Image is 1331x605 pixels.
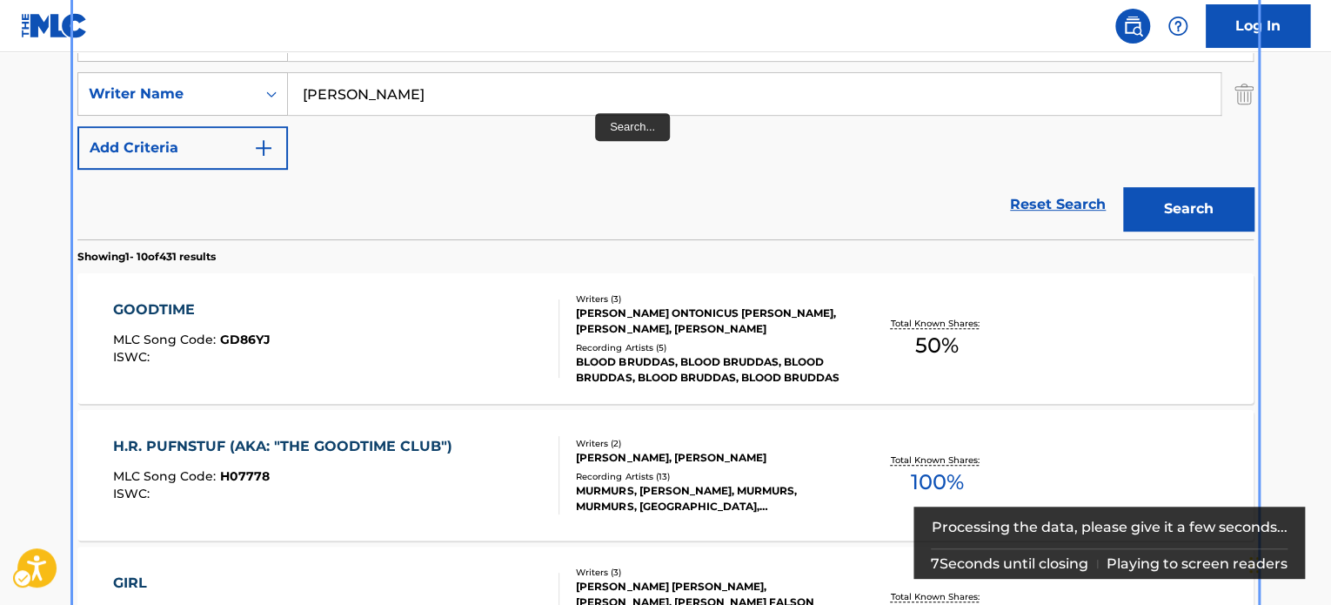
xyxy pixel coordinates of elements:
[77,273,1254,404] a: GOODTIMEMLC Song Code:GD86YJISWC:Writers (3)[PERSON_NAME] ONTONICUS [PERSON_NAME], [PERSON_NAME],...
[220,468,270,484] span: H07778
[1001,185,1114,224] a: Reset Search
[113,436,461,457] div: H.R. PUFNSTUF (AKA: "THE GOODTIME CLUB")
[890,454,983,467] p: Total Known Shares:
[576,292,839,306] div: Writers ( 3 )
[113,468,220,484] span: MLC Song Code :
[288,73,1221,115] input: Search...
[113,349,154,365] span: ISWC :
[576,470,839,483] div: Recording Artists ( 13 )
[915,330,959,361] span: 50 %
[1206,4,1310,48] a: Log In
[576,354,839,386] div: BLOOD BRUDDAS, BLOOD BRUDDAS, BLOOD BRUDDAS, BLOOD BRUDDAS, BLOOD BRUDDAS
[77,410,1254,541] a: H.R. PUFNSTUF (AKA: "THE GOODTIME CLUB")MLC Song Code:H07778ISWC:Writers (2)[PERSON_NAME], [PERSO...
[910,467,963,498] span: 100 %
[113,573,272,594] div: GIRL
[77,249,216,265] p: Showing 1 - 10 of 431 results
[253,138,274,158] img: 9d2ae6d4665cec9f34b9.svg
[890,317,983,330] p: Total Known Shares:
[1167,16,1188,37] img: help
[1123,187,1254,231] button: Search
[220,332,271,347] span: GD86YJ
[576,566,839,579] div: Writers ( 3 )
[77,126,288,170] button: Add Criteria
[576,483,839,514] div: MURMURS, [PERSON_NAME], MURMURS, MURMURS, [GEOGRAPHIC_DATA], [GEOGRAPHIC_DATA]
[113,299,271,320] div: GOODTIME
[1122,16,1143,37] img: search
[931,507,1288,548] div: Processing the data, please give it a few seconds...
[576,437,839,450] div: Writers ( 2 )
[576,306,839,337] div: [PERSON_NAME] ONTONICUS [PERSON_NAME], [PERSON_NAME], [PERSON_NAME]
[576,341,839,354] div: Recording Artists ( 5 )
[89,84,245,104] div: Writer Name
[1234,72,1254,116] img: Delete Criterion
[113,486,154,501] span: ISWC :
[21,13,88,38] img: MLC Logo
[77,18,1254,239] form: Search Form
[890,590,983,603] p: Total Known Shares:
[113,332,220,347] span: MLC Song Code :
[931,555,940,572] span: 7
[576,450,839,466] div: [PERSON_NAME], [PERSON_NAME]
